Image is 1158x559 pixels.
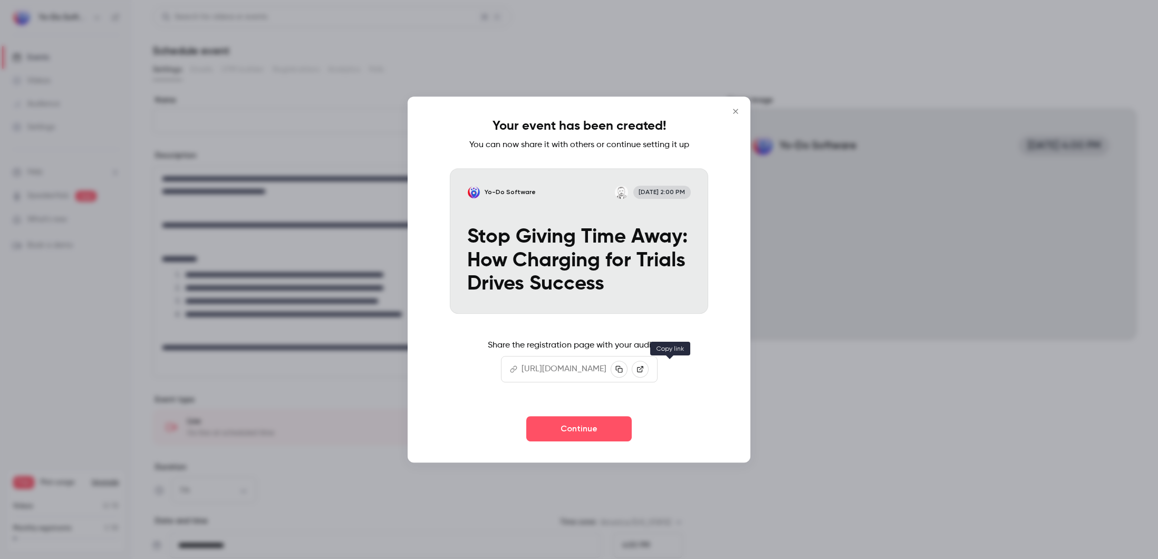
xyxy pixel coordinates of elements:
[488,339,670,352] p: Share the registration page with your audience
[469,139,689,151] p: You can now share it with others or continue setting it up
[485,188,536,197] p: Yo-Do Software
[467,186,480,199] img: Stop Giving Time Away: How Charging for Trials Drives Success
[633,186,691,199] span: [DATE] 2:00 PM
[526,416,632,441] button: Continue
[615,186,628,199] img: C. Travis Webb
[522,363,606,375] p: [URL][DOMAIN_NAME]
[725,101,746,122] button: Close
[493,118,666,134] h1: Your event has been created!
[467,226,691,296] p: Stop Giving Time Away: How Charging for Trials Drives Success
